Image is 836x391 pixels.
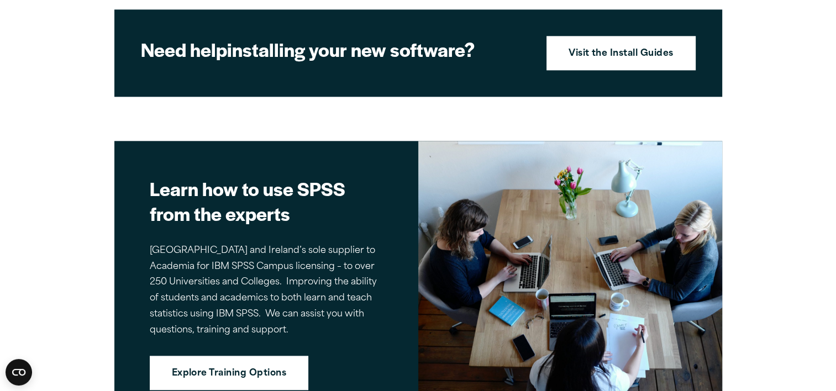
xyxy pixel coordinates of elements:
a: Explore Training Options [150,356,309,390]
strong: Need help [141,36,227,62]
h2: installing your new software? [141,37,528,62]
h2: Learn how to use SPSS from the experts [150,176,383,226]
strong: Visit the Install Guides [569,47,674,61]
p: [GEOGRAPHIC_DATA] and Ireland’s sole supplier to Academia for IBM SPSS Campus licensing – to over... [150,243,383,339]
button: Open CMP widget [6,359,32,385]
a: Visit the Install Guides [546,36,696,70]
